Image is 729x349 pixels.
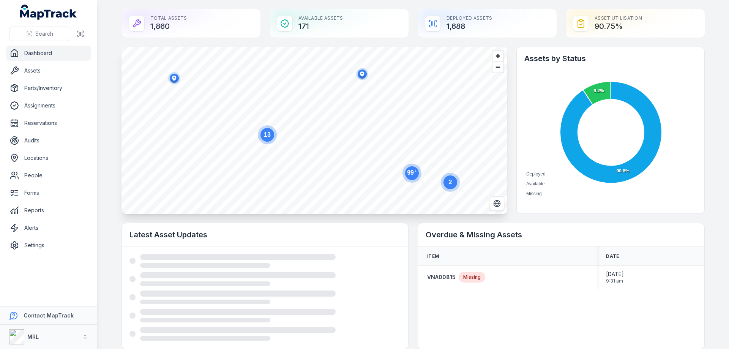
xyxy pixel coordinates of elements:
a: Alerts [6,220,91,235]
span: Item [427,253,439,259]
time: 9/15/2025, 9:31:09 AM [606,270,624,284]
a: Assignments [6,98,91,113]
div: Missing [459,272,485,283]
span: Date [606,253,619,259]
a: Reports [6,203,91,218]
button: Zoom in [492,51,503,62]
h2: Overdue & Missing Assets [426,229,697,240]
canvas: Map [121,47,507,214]
a: Parts/Inventory [6,81,91,96]
button: Zoom out [492,62,503,73]
a: Dashboard [6,46,91,61]
span: Deployed [526,171,546,177]
button: Search [9,27,70,41]
span: 9:31 am [606,278,624,284]
a: Audits [6,133,91,148]
a: People [6,168,91,183]
strong: Contact MapTrack [24,312,74,319]
text: 13 [264,131,271,138]
span: Search [35,30,53,38]
a: Assets [6,63,91,78]
button: Switch to Satellite View [490,196,504,211]
strong: MRL [27,333,39,340]
text: 99 [407,169,417,176]
h2: Latest Asset Updates [129,229,401,240]
a: Reservations [6,115,91,131]
a: Settings [6,238,91,253]
span: [DATE] [606,270,624,278]
a: MapTrack [20,5,77,20]
a: Locations [6,150,91,166]
a: VNA00815 [427,273,456,281]
a: Forms [6,185,91,201]
tspan: + [415,169,417,173]
h2: Assets by Status [524,53,697,64]
span: Available [526,181,544,186]
span: Missing [526,191,542,196]
text: 2 [449,179,452,185]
